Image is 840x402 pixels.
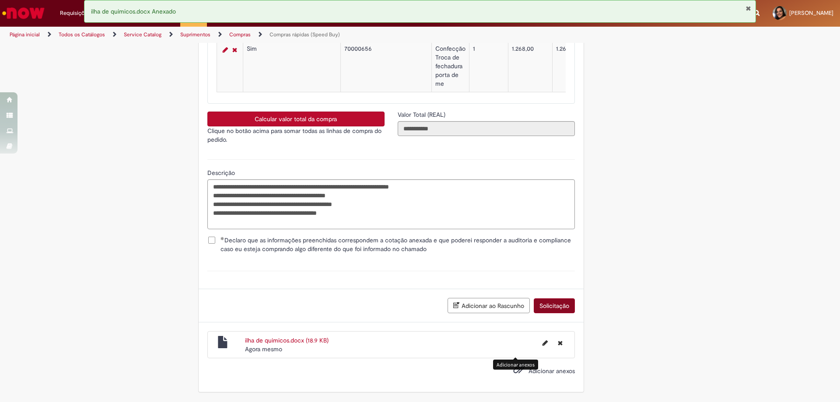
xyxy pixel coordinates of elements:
a: Suprimentos [180,31,210,38]
button: Adicionar ao Rascunho [448,298,530,313]
button: Fechar Notificação [745,5,751,12]
span: [PERSON_NAME] [789,9,833,17]
span: ilha de quimicos.docx Anexado [91,7,176,15]
td: 70000656 [340,41,431,92]
time: 30/09/2025 16:42:27 [245,345,282,353]
a: Compras rápidas (Speed Buy) [269,31,340,38]
a: Todos os Catálogos [59,31,105,38]
button: Solicitação [534,298,575,313]
input: Valor Total (REAL) [398,121,575,136]
a: Página inicial [10,31,40,38]
a: ilha de quimicos.docx (18.9 KB) [245,336,329,344]
p: Clique no botão acima para somar todas as linhas de compra do pedido. [207,126,385,144]
a: Compras [229,31,251,38]
a: Remover linha 1 [230,45,239,55]
img: ServiceNow [1,4,46,22]
span: Declaro que as informações preenchidas correspondem a cotação anexada e que poderei responder a a... [220,236,575,253]
span: Requisições [60,9,91,17]
td: Sim [243,41,340,92]
ul: Trilhas de página [7,27,553,43]
td: 1.268,00 [508,41,552,92]
span: Somente leitura - Valor Total (REAL) [398,111,447,119]
span: Agora mesmo [245,345,282,353]
label: Somente leitura - Valor Total (REAL) [398,110,447,119]
td: Confecção Troca de fechadura porta de me [431,41,469,92]
span: Adicionar anexos [528,367,575,375]
div: Adicionar anexos [493,360,538,370]
a: Editar Linha 1 [220,45,230,55]
button: Editar nome de arquivo ilha de quimicos.docx [537,336,553,350]
a: Service Catalog [124,31,161,38]
span: Obrigatório Preenchido [220,237,224,240]
td: 1 [469,41,508,92]
td: 1.268,00 [552,41,608,92]
button: Calcular valor total da compra [207,112,385,126]
textarea: Descrição [207,179,575,229]
span: Descrição [207,169,237,177]
button: Excluir ilha de quimicos.docx [553,336,568,350]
